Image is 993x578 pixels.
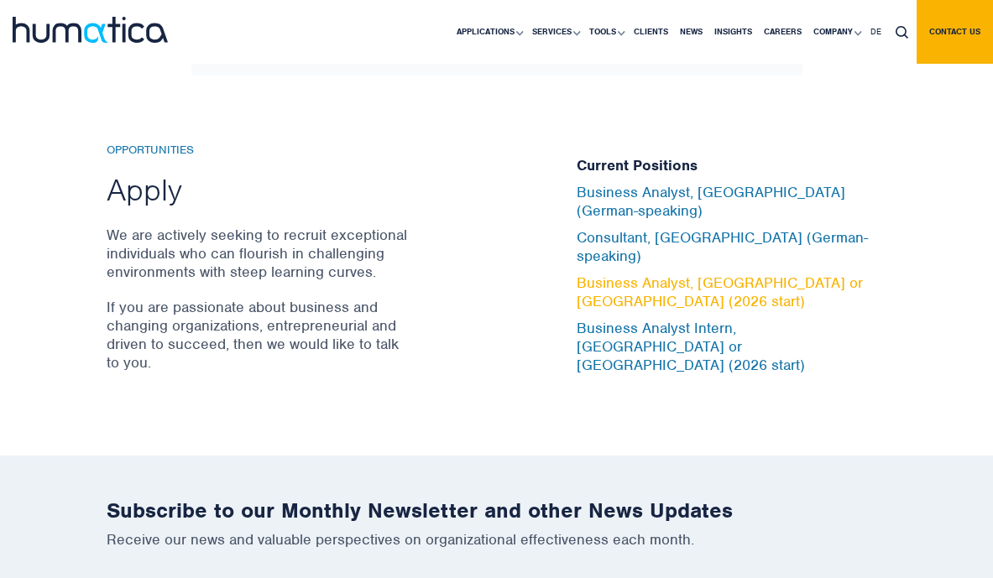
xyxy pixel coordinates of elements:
[107,143,409,158] h6: Opportunities
[577,183,845,220] a: Business Analyst, [GEOGRAPHIC_DATA] (German-speaking)
[896,26,908,39] img: search_icon
[577,273,863,310] a: Business Analyst, [GEOGRAPHIC_DATA] or [GEOGRAPHIC_DATA] (2026 start)
[577,157,887,175] h5: Current Positions
[577,319,805,374] a: Business Analyst Intern, [GEOGRAPHIC_DATA] or [GEOGRAPHIC_DATA] (2026 start)
[107,497,887,523] h2: Subscribe to our Monthly Newsletter and other News Updates
[577,228,868,265] a: Consultant, [GEOGRAPHIC_DATA] (German-speaking)
[107,170,409,209] h2: Apply
[13,17,168,43] img: logo
[107,298,409,372] p: If you are passionate about business and changing organizations, entrepreneurial and driven to su...
[107,226,409,281] p: We are actively seeking to recruit exceptional individuals who can flourish in challenging enviro...
[107,530,887,549] p: Receive our news and valuable perspectives on organizational effectiveness each month.
[870,26,881,37] span: DE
